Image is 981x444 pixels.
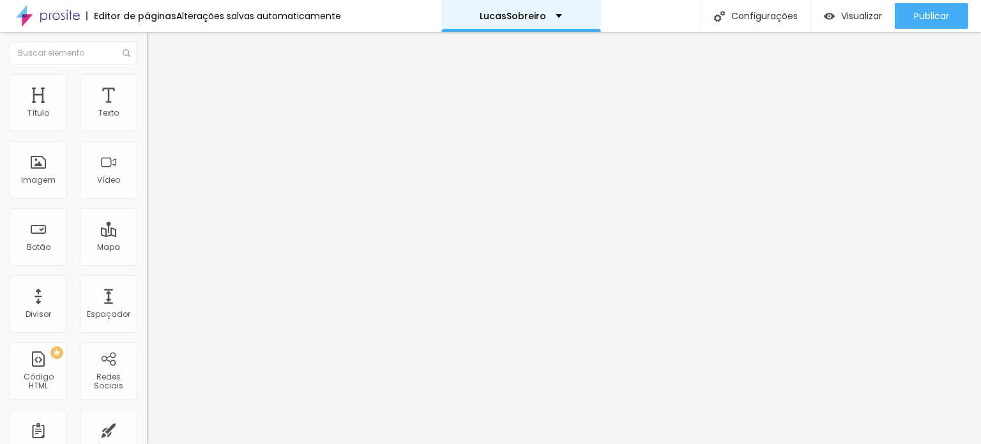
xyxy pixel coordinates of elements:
span: Publicar [914,11,949,21]
p: LucasSobreiro [480,11,546,20]
div: Alterações salvas automaticamente [176,11,341,20]
div: Código HTML [13,372,63,391]
div: Título [27,109,49,118]
div: Redes Sociais [83,372,133,391]
img: Icone [714,11,725,22]
div: Espaçador [87,310,130,319]
div: Vídeo [97,176,120,185]
span: Visualizar [841,11,882,21]
img: view-1.svg [824,11,835,22]
div: Texto [98,109,119,118]
iframe: Editor [147,32,981,444]
div: Imagem [21,176,56,185]
button: Visualizar [811,3,895,29]
img: Icone [123,49,130,57]
div: Editor de páginas [86,11,176,20]
div: Botão [27,243,50,252]
input: Buscar elemento [10,42,137,65]
div: Divisor [26,310,51,319]
button: Publicar [895,3,968,29]
div: Mapa [97,243,120,252]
